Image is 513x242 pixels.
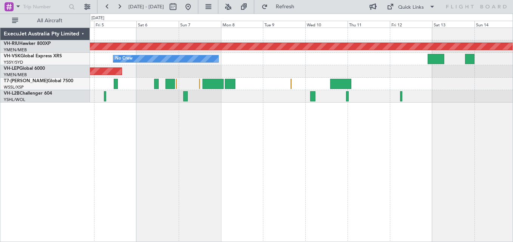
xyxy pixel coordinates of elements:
a: YSHL/WOL [4,97,25,103]
span: VH-LEP [4,66,19,71]
div: Mon 8 [221,21,263,28]
div: Quick Links [398,4,424,11]
div: Tue 9 [263,21,305,28]
a: VH-L2BChallenger 604 [4,91,52,96]
button: Refresh [258,1,303,13]
span: VH-VSK [4,54,20,58]
a: VH-LEPGlobal 6000 [4,66,45,71]
div: Wed 10 [305,21,348,28]
a: VH-RIUHawker 800XP [4,41,51,46]
div: [DATE] [91,15,104,21]
a: WSSL/XSP [4,84,24,90]
div: Fri 12 [390,21,432,28]
a: VH-VSKGlobal Express XRS [4,54,62,58]
span: All Aircraft [20,18,80,23]
div: Sat 6 [136,21,179,28]
a: YSSY/SYD [4,60,23,65]
div: Sun 7 [179,21,221,28]
input: Trip Number [23,1,66,12]
button: Quick Links [383,1,439,13]
span: T7-[PERSON_NAME] [4,79,48,83]
div: Thu 11 [348,21,390,28]
span: VH-RIU [4,41,19,46]
div: Sat 13 [432,21,474,28]
div: No Crew [115,53,133,64]
a: YMEN/MEB [4,47,27,53]
div: Fri 5 [94,21,136,28]
a: YMEN/MEB [4,72,27,78]
span: VH-L2B [4,91,20,96]
a: T7-[PERSON_NAME]Global 7500 [4,79,73,83]
span: Refresh [269,4,301,9]
span: [DATE] - [DATE] [128,3,164,10]
button: All Aircraft [8,15,82,27]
